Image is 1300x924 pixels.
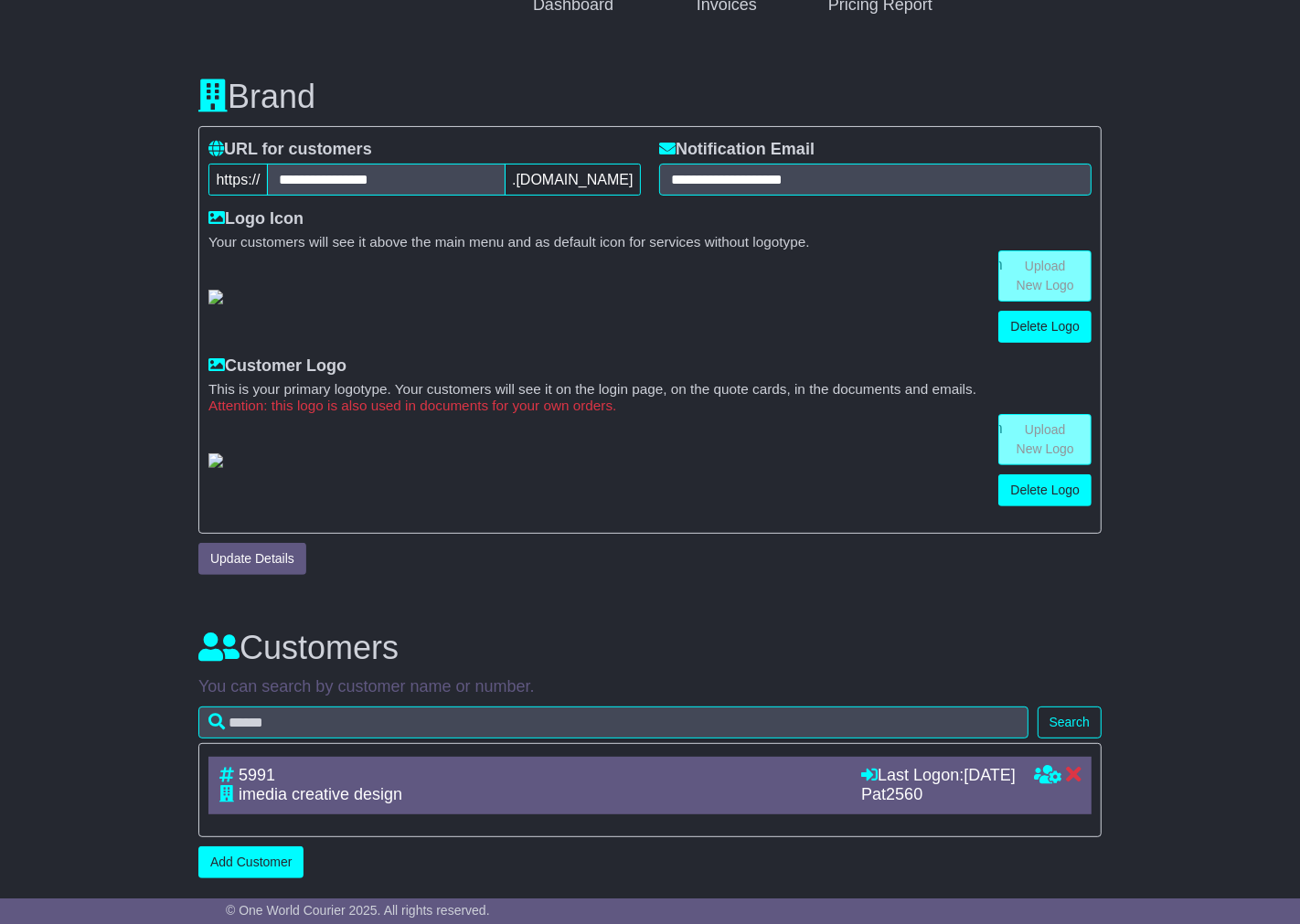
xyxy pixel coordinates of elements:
div: Last Logon: [861,766,1016,786]
a: Upload New Logo [998,414,1092,465]
small: Your customers will see it above the main menu and as default icon for services without logotype. [208,234,1092,250]
label: Customer Logo [208,356,346,377]
span: imedia creative design [239,785,402,803]
h3: Brand [198,79,1102,115]
p: You can search by customer name or number. [198,677,1102,697]
small: Attention: this logo is also used in documents for your own orders. [208,398,1092,414]
a: Upload New Logo [998,250,1092,302]
div: Pat2560 [861,785,1016,805]
a: Delete Logo [998,311,1092,343]
h3: Customers [198,630,1102,666]
span: [DATE] [964,766,1016,784]
span: © One World Courier 2025. All rights reserved. [226,903,490,918]
span: 5991 [239,766,275,784]
img: GetCustomerLogo [208,453,223,468]
a: Delete Logo [998,474,1092,506]
button: Search [1038,706,1102,738]
label: Notification Email [659,140,815,160]
button: Update Details [198,543,306,575]
small: This is your primary logotype. Your customers will see it on the login page, on the quote cards, ... [208,381,1092,398]
span: https:// [208,164,268,196]
span: .[DOMAIN_NAME] [505,164,641,196]
label: Logo Icon [208,209,304,229]
label: URL for customers [208,140,372,160]
a: Add Customer [198,846,304,878]
img: GetResellerIconLogo [208,290,223,304]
